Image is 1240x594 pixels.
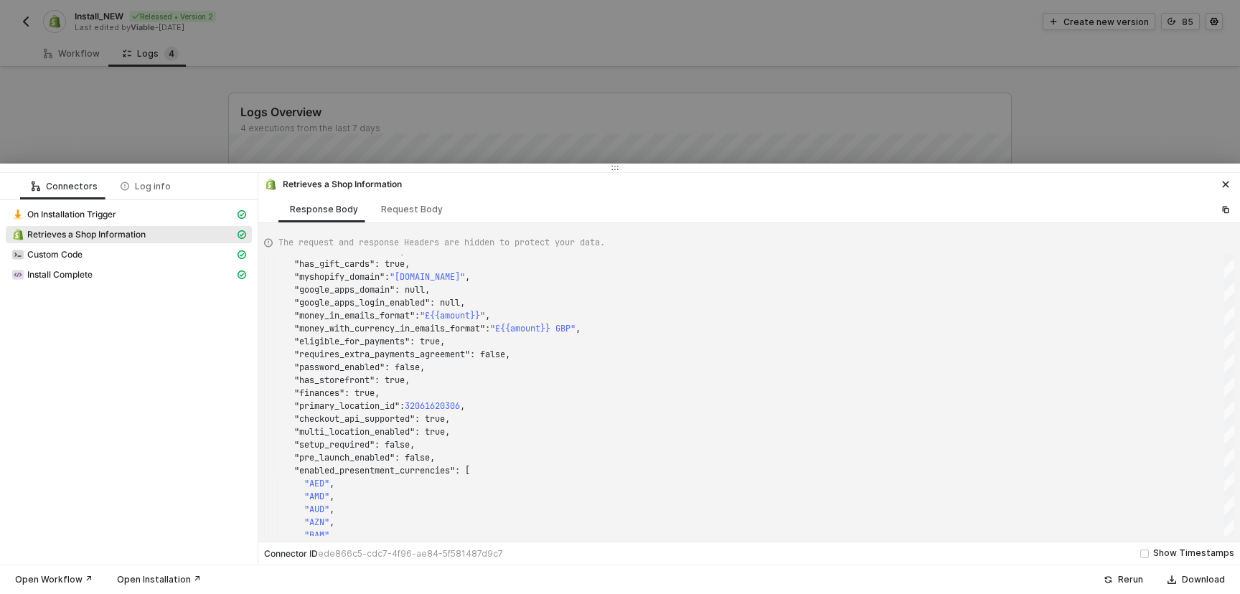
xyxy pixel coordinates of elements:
[294,374,375,386] span: "has_storefront"
[238,250,246,259] span: icon-cards
[264,548,503,560] div: Connector ID
[294,271,385,283] span: "myshopify_domain"
[238,270,246,279] span: icon-cards
[1221,205,1230,214] span: icon-copy-paste
[470,349,510,360] span: : false,
[1153,547,1234,560] div: Show Timestamps
[375,374,410,386] span: : true,
[294,413,415,425] span: "checkout_api_supported"
[294,336,410,347] span: "eligible_for_payments"
[465,271,470,283] span: ,
[294,400,400,412] span: "primary_location_id"
[1221,180,1230,189] span: icon-close
[12,269,24,280] img: integration-icon
[329,478,334,489] span: ,
[375,439,415,451] span: : false,
[6,226,252,243] span: Retrieves a Shop Information
[410,336,445,347] span: : true,
[12,249,24,260] img: integration-icon
[294,362,385,373] span: "password_enabled"
[294,297,430,308] span: "google_apps_login_enabled"
[375,258,410,270] span: : true,
[121,181,171,192] div: Log info
[294,465,455,476] span: "enabled_presentment_currencies"
[304,517,329,528] span: "AZN"
[265,179,276,190] img: integration-icon
[1118,574,1143,585] div: Rerun
[6,206,252,223] span: On Installation Trigger
[290,204,358,215] div: Response Body
[32,182,40,191] span: icon-logic
[27,209,116,220] span: On Installation Trigger
[381,204,443,215] div: Request Body
[304,504,329,515] span: "AUD"
[6,571,102,588] button: Open Workflow ↗
[294,426,415,438] span: "multi_location_enabled"
[576,323,581,334] span: ,
[329,517,334,528] span: ,
[485,310,490,321] span: ,
[15,574,93,585] div: Open Workflow ↗
[460,400,465,412] span: ,
[294,258,375,270] span: "has_gift_cards"
[395,452,435,463] span: : false,
[264,178,402,191] div: Retrieves a Shop Information
[108,571,210,588] button: Open Installation ↗
[117,574,201,585] div: Open Installation ↗
[304,491,329,502] span: "AMD"
[12,229,24,240] img: integration-icon
[294,452,395,463] span: "pre_launch_enabled"
[400,400,405,412] span: :
[27,249,83,260] span: Custom Code
[294,439,375,451] span: "setup_required"
[304,529,329,541] span: "BAM"
[329,491,334,502] span: ,
[455,465,470,476] span: : [
[27,229,146,240] span: Retrieves a Shop Information
[405,400,460,412] span: 32061620306
[390,271,465,283] span: "[DOMAIN_NAME]"
[6,266,252,283] span: Install Complete
[278,236,605,249] span: The request and response Headers are hidden to protect your data.
[395,284,430,296] span: : null,
[490,323,576,334] span: "£{{amount}} GBP"
[611,164,619,172] span: icon-drag-indicator
[238,230,246,239] span: icon-cards
[294,323,485,334] span: "money_with_currency_in_emails_format"
[1094,571,1152,588] button: Rerun
[485,323,490,334] span: :
[385,362,425,373] span: : false,
[1158,571,1234,588] button: Download
[12,209,24,220] img: integration-icon
[1182,574,1225,585] div: Download
[385,271,390,283] span: :
[415,426,450,438] span: : true,
[415,413,450,425] span: : true,
[304,478,329,489] span: "AED"
[238,210,246,219] span: icon-cards
[329,504,334,515] span: ,
[420,310,485,321] span: "£{{amount}}"
[344,387,380,399] span: : true,
[318,548,503,559] span: ede866c5-cdc7-4f96-ae84-5f581487d9c7
[430,297,465,308] span: : null,
[1168,575,1176,584] span: icon-download
[294,387,344,399] span: "finances"
[32,181,98,192] div: Connectors
[6,246,252,263] span: Custom Code
[329,529,334,541] span: ,
[415,310,420,321] span: :
[294,284,395,296] span: "google_apps_domain"
[1104,575,1112,584] span: icon-success-page
[294,349,470,360] span: "requires_extra_payments_agreement"
[27,269,93,280] span: Install Complete
[294,310,415,321] span: "money_in_emails_format"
